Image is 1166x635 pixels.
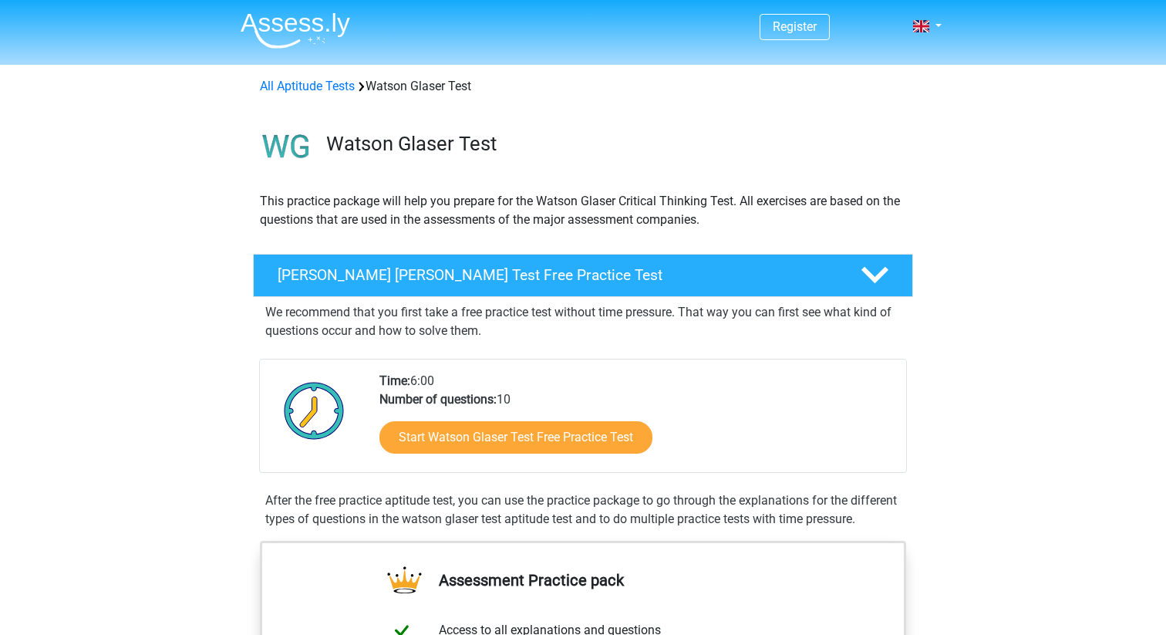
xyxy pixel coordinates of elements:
[254,77,912,96] div: Watson Glaser Test
[773,19,817,34] a: Register
[265,303,901,340] p: We recommend that you first take a free practice test without time pressure. That way you can fir...
[275,372,353,449] img: Clock
[259,491,907,529] div: After the free practice aptitude test, you can use the practice package to go through the explana...
[379,392,497,407] b: Number of questions:
[379,421,652,454] a: Start Watson Glaser Test Free Practice Test
[379,373,410,388] b: Time:
[326,132,901,156] h3: Watson Glaser Test
[247,254,919,297] a: [PERSON_NAME] [PERSON_NAME] Test Free Practice Test
[368,372,905,472] div: 6:00 10
[241,12,350,49] img: Assessly
[260,192,906,229] p: This practice package will help you prepare for the Watson Glaser Critical Thinking Test. All exe...
[254,114,319,180] img: watson glaser test
[278,266,836,284] h4: [PERSON_NAME] [PERSON_NAME] Test Free Practice Test
[260,79,355,93] a: All Aptitude Tests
